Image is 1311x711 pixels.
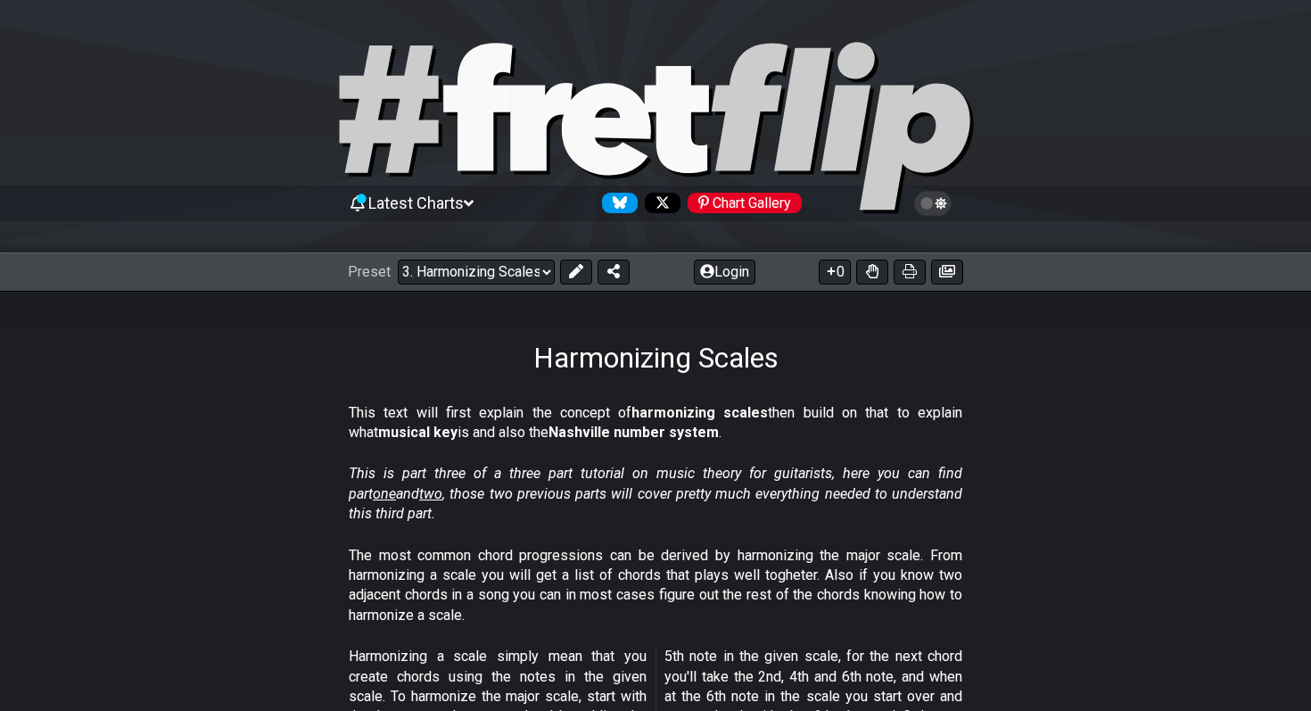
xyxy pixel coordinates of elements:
[533,341,779,375] h1: Harmonizing Scales
[348,263,391,280] span: Preset
[680,193,802,213] a: #fretflip at Pinterest
[548,424,719,441] strong: Nashville number system
[349,465,962,522] em: This is part three of a three part tutorial on music theory for guitarists, here you can find par...
[688,193,802,213] div: Chart Gallery
[923,195,944,211] span: Toggle light / dark theme
[398,260,555,285] select: Preset
[598,260,630,285] button: Share Preset
[419,485,442,502] span: two
[638,193,680,213] a: Follow #fretflip at X
[631,404,768,421] strong: harmonizing scales
[560,260,592,285] button: Edit Preset
[856,260,888,285] button: Toggle Dexterity for all fretkits
[349,546,962,626] p: The most common chord progressions can be derived by harmonizing the major scale. From harmonizin...
[694,260,755,285] button: Login
[378,424,458,441] strong: musical key
[373,485,396,502] span: one
[368,194,464,212] span: Latest Charts
[595,193,638,213] a: Follow #fretflip at Bluesky
[349,403,962,443] p: This text will first explain the concept of then build on that to explain what is and also the .
[894,260,926,285] button: Print
[931,260,963,285] button: Create image
[819,260,851,285] button: 0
